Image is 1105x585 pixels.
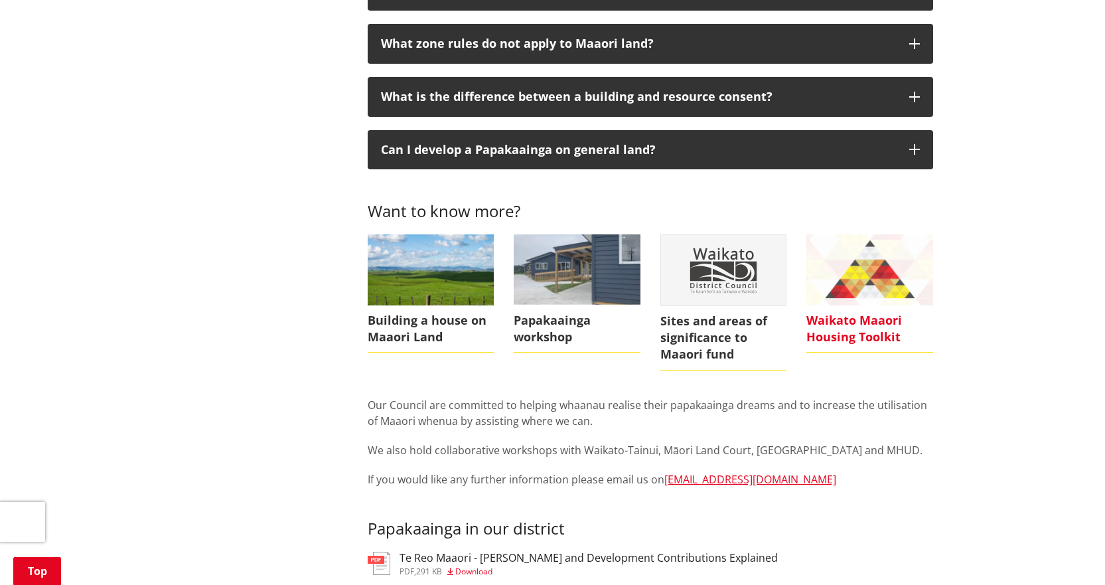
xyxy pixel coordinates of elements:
[400,566,414,577] span: pdf
[368,305,494,353] span: Building a house on Maaori Land
[806,234,933,305] img: Waikato Maaori Housing Toolkit
[381,143,896,157] div: Can I develop a Papakaainga on general land?
[368,501,933,539] h3: Papakaainga in our district
[368,471,933,487] p: If you would like any further information please email us on
[660,306,787,371] span: Sites and areas of significance to Maaori fund
[455,566,492,577] span: Download
[368,442,933,458] p: We also hold collaborative workshops with Waikato-Tainui, Māori Land Court, [GEOGRAPHIC_DATA] and...
[368,130,933,170] button: Can I develop a Papakaainga on general land?
[661,235,786,305] img: No image supplied
[400,568,778,576] div: ,
[368,397,933,429] p: Our Council are committed to helping whaanau realise their papakaainga dreams and to increase the...
[400,552,778,564] h3: Te Reo Maaori - [PERSON_NAME] and Development Contributions Explained
[368,183,933,221] h3: Want to know more?
[806,305,933,353] span: Waikato Maaori Housing Toolkit
[514,305,640,353] span: Papakaainga workshop
[381,90,896,104] div: What is the difference between a building and resource consent?
[368,552,778,576] a: Te Reo Maaori - [PERSON_NAME] and Development Contributions Explained pdf,291 KB Download
[368,234,494,305] img: Farmland WDC
[514,234,640,353] a: Papakaainga workshop
[13,557,61,585] a: Top
[368,77,933,117] button: What is the difference between a building and resource consent?
[416,566,442,577] span: 291 KB
[514,234,640,305] img: Papakaainga photo
[664,472,836,487] a: [EMAIL_ADDRESS][DOMAIN_NAME]
[368,552,390,575] img: document-pdf.svg
[806,234,933,353] a: Waikato Maaori Housing Toolkit
[368,24,933,64] button: What zone rules do not apply to Maaori land?
[1044,529,1092,577] iframe: Messenger Launcher
[660,234,787,371] a: Waikato District Council logo Sites and areas of significance to Maaori fund
[381,37,896,50] div: What zone rules do not apply to Maaori land?
[368,234,494,353] a: Building a house on Maaori Land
